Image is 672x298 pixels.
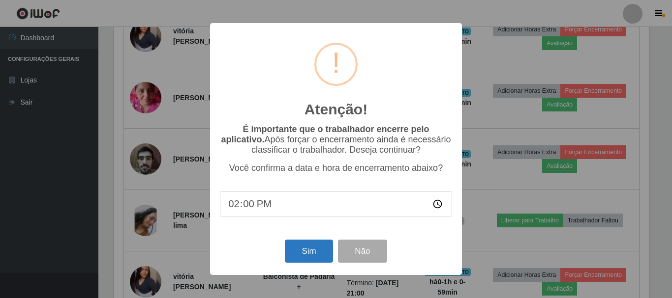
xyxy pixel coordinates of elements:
b: É importante que o trabalhador encerre pelo aplicativo. [221,124,429,144]
p: Você confirma a data e hora de encerramento abaixo? [220,163,452,173]
button: Sim [285,240,333,263]
button: Não [338,240,387,263]
h2: Atenção! [305,101,367,118]
p: Após forçar o encerramento ainda é necessário classificar o trabalhador. Deseja continuar? [220,124,452,155]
